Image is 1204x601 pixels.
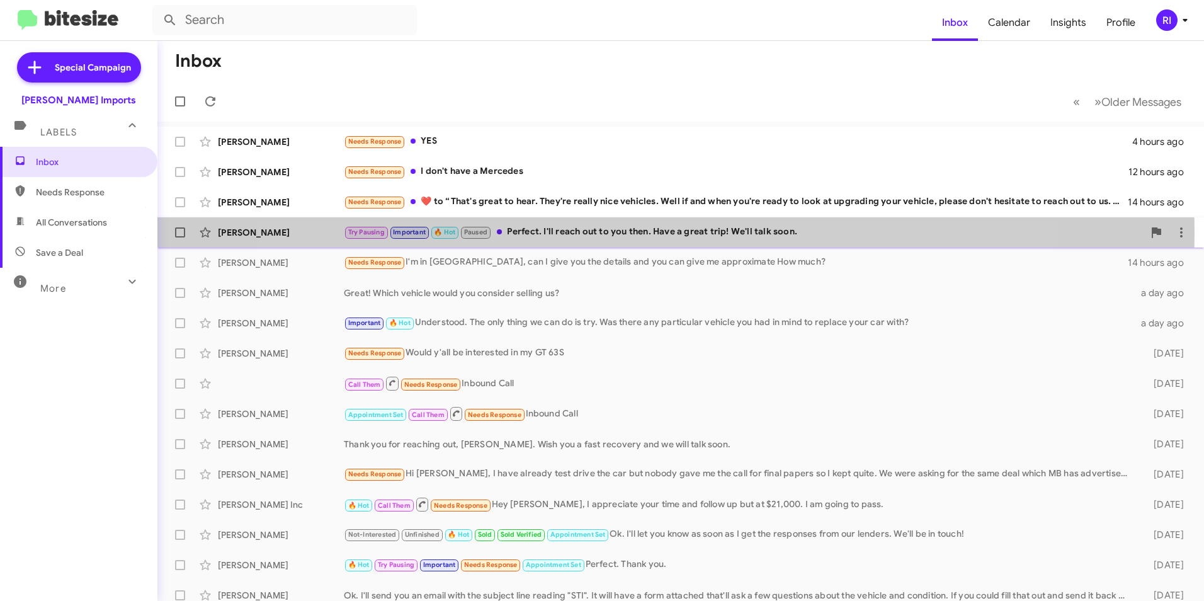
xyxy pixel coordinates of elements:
div: [PERSON_NAME] [218,287,344,299]
a: Inbox [932,4,978,41]
button: RI [1145,9,1190,31]
div: Understood. The only thing we can do is try. Was there any particular vehicle you had in mind to ... [344,316,1133,330]
div: [PERSON_NAME] [218,529,344,541]
span: Call Them [378,501,411,510]
div: [DATE] [1133,347,1194,360]
span: Needs Response [468,411,521,419]
span: Try Pausing [348,228,385,236]
span: Not-Interested [348,530,397,539]
div: [PERSON_NAME] [218,256,344,269]
button: Next [1087,89,1189,115]
span: More [40,283,66,294]
span: All Conversations [36,216,107,229]
div: ​❤️​ to “ That's great to hear. They're really nice vehicles. Well if and when you're ready to lo... [344,195,1128,209]
div: 12 hours ago [1128,166,1194,178]
div: YES [344,134,1132,149]
div: [PERSON_NAME] [218,135,344,148]
span: Sold Verified [501,530,542,539]
div: [PERSON_NAME] Imports [21,94,136,106]
span: Unfinished [405,530,440,539]
span: Needs Response [348,470,402,478]
a: Special Campaign [17,52,141,83]
span: Needs Response [434,501,487,510]
div: [DATE] [1133,559,1194,571]
div: [DATE] [1133,498,1194,511]
span: Important [348,319,381,327]
span: Needs Response [348,258,402,266]
span: Call Them [412,411,445,419]
div: [PERSON_NAME] [218,468,344,481]
div: I'm in [GEOGRAPHIC_DATA], can I give you the details and you can give me approximate How much? [344,255,1128,270]
div: [PERSON_NAME] [218,408,344,420]
div: Perfect. I'll reach out to you then. Have a great trip! We'll talk soon. [344,225,1144,239]
div: Ok. I'll let you know as soon as I get the responses from our lenders. We'll be in touch! [344,527,1133,542]
div: Great! Which vehicle would you consider selling us? [344,287,1133,299]
span: Appointment Set [526,561,581,569]
div: [PERSON_NAME] [218,226,344,239]
a: Calendar [978,4,1040,41]
span: Labels [40,127,77,138]
span: « [1073,94,1080,110]
span: Needs Response [348,198,402,206]
div: RI [1156,9,1178,31]
div: [DATE] [1133,438,1194,450]
div: [PERSON_NAME] [218,196,344,209]
span: Important [423,561,456,569]
span: Appointment Set [550,530,606,539]
div: [DATE] [1133,529,1194,541]
div: a day ago [1133,287,1194,299]
nav: Page navigation example [1066,89,1189,115]
div: Inbound Call [344,406,1133,421]
div: 14 hours ago [1128,196,1194,209]
span: Paused [464,228,487,236]
span: 🔥 Hot [348,501,370,510]
span: 🔥 Hot [389,319,411,327]
span: Sold [478,530,492,539]
div: [PERSON_NAME] [218,317,344,329]
span: 🔥 Hot [348,561,370,569]
span: Inbox [36,156,143,168]
div: 4 hours ago [1132,135,1194,148]
div: [DATE] [1133,408,1194,420]
span: Needs Response [464,561,518,569]
span: Needs Response [348,349,402,357]
span: Call Them [348,381,381,389]
span: Needs Response [36,186,143,198]
span: Special Campaign [55,61,131,74]
input: Search [152,5,417,35]
span: Needs Response [348,168,402,176]
button: Previous [1065,89,1088,115]
span: Appointment Set [348,411,404,419]
div: a day ago [1133,317,1194,329]
div: [DATE] [1133,468,1194,481]
a: Profile [1096,4,1145,41]
div: [PERSON_NAME] [218,166,344,178]
div: [PERSON_NAME] [218,347,344,360]
span: 🔥 Hot [448,530,469,539]
div: [PERSON_NAME] [218,559,344,571]
div: I don't have a Mercedes [344,164,1128,179]
div: 14 hours ago [1128,256,1194,269]
div: [DATE] [1133,377,1194,390]
div: Thank you for reaching out, [PERSON_NAME]. Wish you a fast recovery and we will talk soon. [344,438,1133,450]
a: Insights [1040,4,1096,41]
span: Try Pausing [378,561,414,569]
span: Save a Deal [36,246,83,259]
div: Hey [PERSON_NAME], I appreciate your time and follow up but at $21,000. I am going to pass. [344,496,1133,512]
span: Important [393,228,426,236]
span: Needs Response [404,381,458,389]
span: » [1094,94,1101,110]
span: 🔥 Hot [434,228,455,236]
div: [PERSON_NAME] Inc [218,498,344,511]
span: Needs Response [348,137,402,146]
div: Hi [PERSON_NAME], I have already test drive the car but nobody gave me the call for final papers ... [344,467,1133,481]
div: [PERSON_NAME] [218,438,344,450]
div: Perfect. Thank you. [344,558,1133,572]
div: Would y'all be interested in my GT 63S [344,346,1133,360]
h1: Inbox [175,51,222,71]
span: Older Messages [1101,95,1181,109]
